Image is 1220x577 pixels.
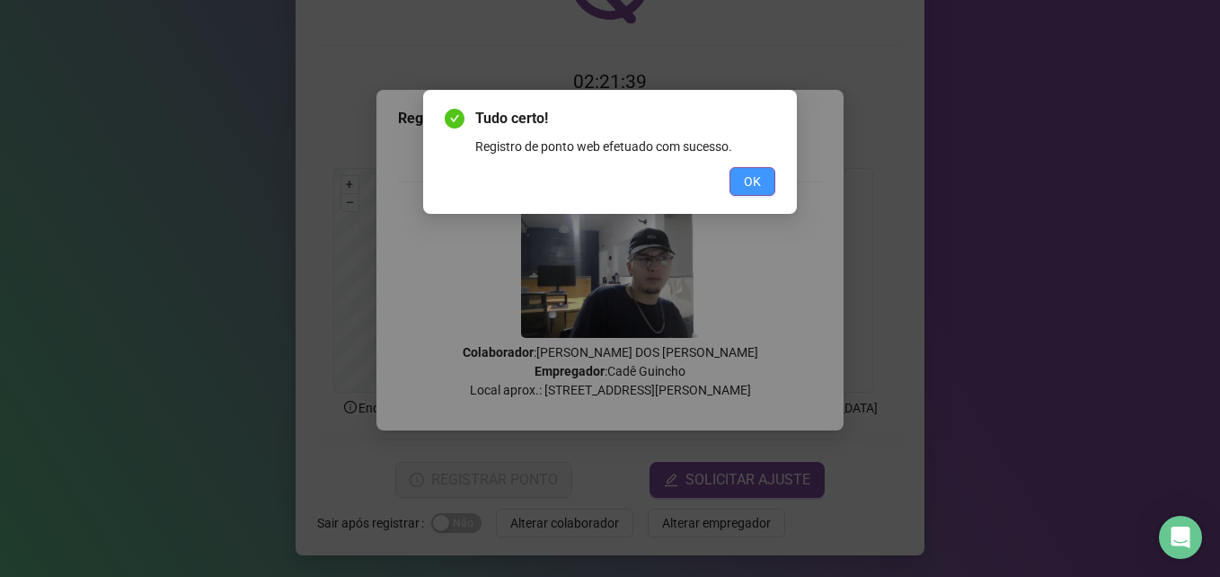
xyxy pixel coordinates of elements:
[1159,516,1202,559] div: Open Intercom Messenger
[744,172,761,191] span: OK
[729,167,775,196] button: OK
[445,109,464,129] span: check-circle
[475,108,775,129] span: Tudo certo!
[475,137,775,156] div: Registro de ponto web efetuado com sucesso.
